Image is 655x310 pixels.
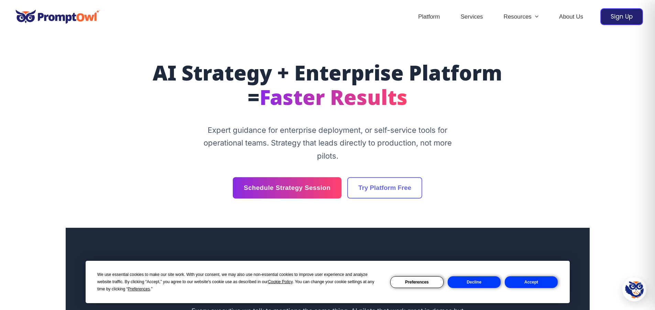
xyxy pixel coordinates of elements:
button: Accept [505,276,558,288]
a: Services [450,5,493,29]
a: Platform [408,5,450,29]
p: Expert guidance for enterprise deployment, or self-service tools for operational teams. Strategy ... [199,124,457,163]
span: Cookie Policy [268,279,293,284]
nav: Site Navigation: Header [408,5,593,29]
div: Cookie Consent Prompt [86,261,570,303]
img: promptowl.ai logo [12,5,103,29]
a: ResourcesMenu Toggle [493,5,549,29]
a: Try Platform Free [347,177,422,199]
a: About Us [549,5,593,29]
span: Menu Toggle [532,5,538,29]
button: Decline [448,276,501,288]
div: We use essential cookies to make our site work. With your consent, we may also use non-essential ... [97,271,382,293]
button: Preferences [390,276,443,288]
a: Sign Up [600,8,643,25]
h1: AI Strategy + Enterprise Platform = [133,63,522,112]
a: Schedule Strategy Session [233,177,341,199]
span: Preferences [128,287,150,291]
span: Faster Results [260,86,407,113]
img: Hootie - PromptOwl AI Assistant [625,280,644,299]
h2: The Challenge We Keep Hearing About [190,257,465,300]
